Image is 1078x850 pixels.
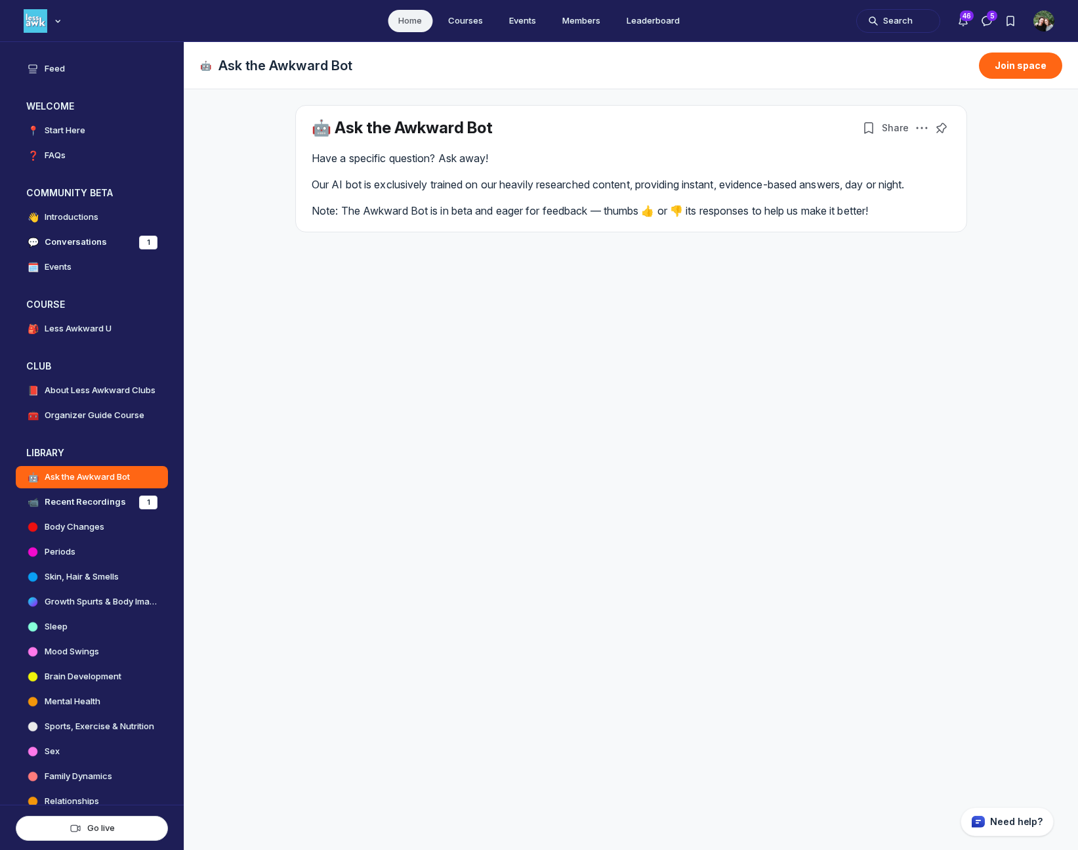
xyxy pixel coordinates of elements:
[16,442,168,463] button: LIBRARYCollapse space
[16,715,168,738] a: Sports, Exercise & Nutrition
[16,206,168,228] a: 👋Introductions
[16,182,168,203] button: COMMUNITY BETACollapse space
[16,816,168,841] button: Go live
[16,691,168,713] a: Mental Health
[616,10,690,32] a: Leaderboard
[26,409,39,422] span: 🧰
[975,9,999,33] button: Direct messages
[45,720,154,733] h4: Sports, Exercise & Nutrition
[860,119,878,137] button: Bookmarks
[45,149,66,162] h4: FAQs
[26,360,51,373] h3: CLUB
[45,545,75,559] h4: Periods
[184,89,1078,264] main: Main Content
[16,541,168,563] a: Periods
[16,404,168,427] a: 🧰Organizer Guide Course
[312,150,951,166] p: Have a specific question? Ask away!
[26,384,39,397] span: 📕
[388,10,432,32] a: Home
[45,770,112,783] h4: Family Dynamics
[24,8,64,34] button: Less Awkward Hub logo
[16,765,168,788] a: Family Dynamics
[312,203,951,219] p: Note: The Awkward Bot is in beta and eager for feedback — thumbs 👍 or 👎 its responses to help us ...
[312,118,493,137] a: 🤖 Ask the Awkward Bot
[961,807,1054,836] button: Circle support widget
[16,119,168,142] a: 📍Start Here
[26,471,39,484] span: 🤖
[16,466,168,488] a: 🤖Ask the Awkward Bot
[26,211,39,224] span: 👋
[26,261,39,274] span: 🗓️
[16,144,168,167] a: ❓FAQs
[552,10,611,32] a: Members
[45,695,100,708] h4: Mental Health
[951,9,975,33] button: Notifications
[16,641,168,663] a: Mood Swings
[16,58,168,80] a: Feed
[26,186,113,200] h3: COMMUNITY BETA
[438,10,493,32] a: Courses
[26,100,74,113] h3: WELCOME
[16,516,168,538] a: Body Changes
[16,294,168,315] button: COURSECollapse space
[16,379,168,402] a: 📕About Less Awkward Clubs
[45,471,130,484] h4: Ask the Awkward Bot
[26,149,39,162] span: ❓
[45,670,121,683] h4: Brain Development
[990,815,1043,828] p: Need help?
[913,119,931,137] button: Post actions
[1033,11,1054,32] button: User menu options
[200,59,213,72] span: 🤖
[499,10,547,32] a: Events
[45,384,155,397] h4: About Less Awkward Clubs
[26,124,39,137] span: 📍
[45,211,98,224] h4: Introductions
[45,124,85,137] h4: Start Here
[24,9,47,33] img: Less Awkward Hub logo
[45,322,112,335] h4: Less Awkward U
[27,822,157,834] div: Go live
[879,119,911,137] button: Share
[45,236,107,249] h4: Conversations
[16,231,168,253] a: 💬Conversations1
[45,496,126,509] h4: Recent Recordings
[856,9,940,33] button: Search
[979,53,1062,79] button: Join space
[16,666,168,688] a: Brain Development
[26,322,39,335] span: 🎒
[16,318,168,340] a: 🎒Less Awkward U
[139,236,157,249] div: 1
[45,620,68,633] h4: Sleep
[999,9,1022,33] button: Bookmarks
[16,740,168,763] a: Sex
[16,790,168,813] a: Relationships
[184,42,1078,89] header: Page Header
[45,261,72,274] h4: Events
[16,616,168,638] a: Sleep
[139,496,157,509] div: 1
[16,356,168,377] button: CLUBCollapse space
[45,521,104,534] h4: Body Changes
[45,745,60,758] h4: Sex
[312,177,951,192] p: Our AI bot is exclusively trained on our heavily researched content, providing instant, evidence-...
[26,496,39,509] span: 📹
[26,236,39,249] span: 💬
[45,645,99,658] h4: Mood Swings
[882,121,909,135] span: Share
[16,256,168,278] a: 🗓️Events
[26,298,65,311] h3: COURSE
[26,446,64,459] h3: LIBRARY
[16,591,168,613] a: Growth Spurts & Body Image
[218,56,352,75] h1: Ask the Awkward Bot
[45,62,65,75] h4: Feed
[16,96,168,117] button: WELCOMECollapse space
[16,491,168,513] a: 📹Recent Recordings1
[45,409,144,422] h4: Organizer Guide Course
[45,595,157,608] h4: Growth Spurts & Body Image
[45,795,99,808] h4: Relationships
[16,566,168,588] a: Skin, Hair & Smells
[45,570,119,584] h4: Skin, Hair & Smells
